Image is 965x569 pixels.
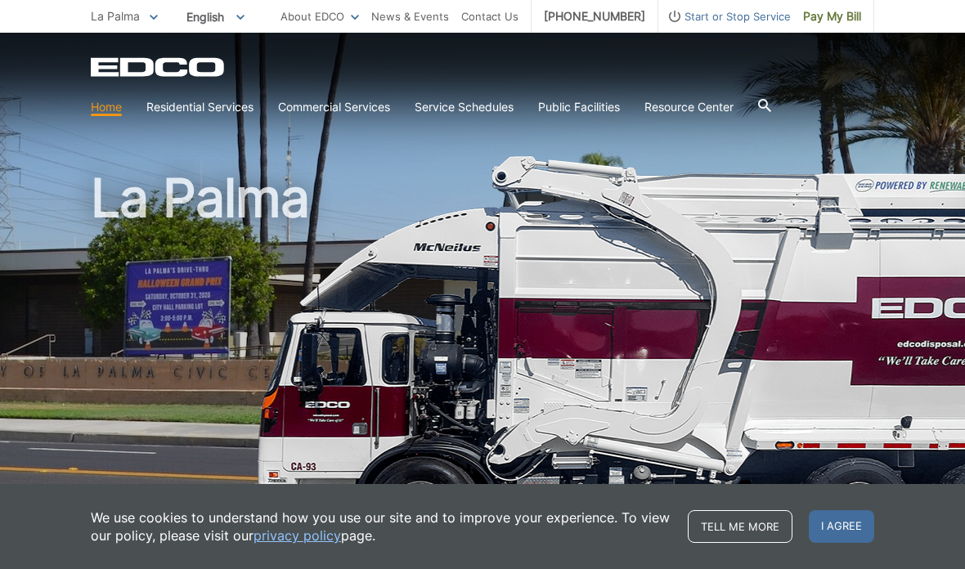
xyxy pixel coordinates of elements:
a: Resource Center [644,98,734,116]
h1: La Palma [91,172,874,531]
a: privacy policy [254,526,341,544]
a: About EDCO [281,7,359,25]
span: La Palma [91,9,140,23]
p: We use cookies to understand how you use our site and to improve your experience. To view our pol... [91,509,671,544]
span: I agree [809,510,874,543]
a: Contact Us [461,7,518,25]
span: Pay My Bill [803,7,861,25]
span: English [174,3,257,30]
a: Commercial Services [278,98,390,116]
a: Residential Services [146,98,254,116]
a: Service Schedules [415,98,514,116]
a: Home [91,98,122,116]
a: EDCD logo. Return to the homepage. [91,57,227,77]
a: News & Events [371,7,449,25]
a: Public Facilities [538,98,620,116]
a: Tell me more [688,510,792,543]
